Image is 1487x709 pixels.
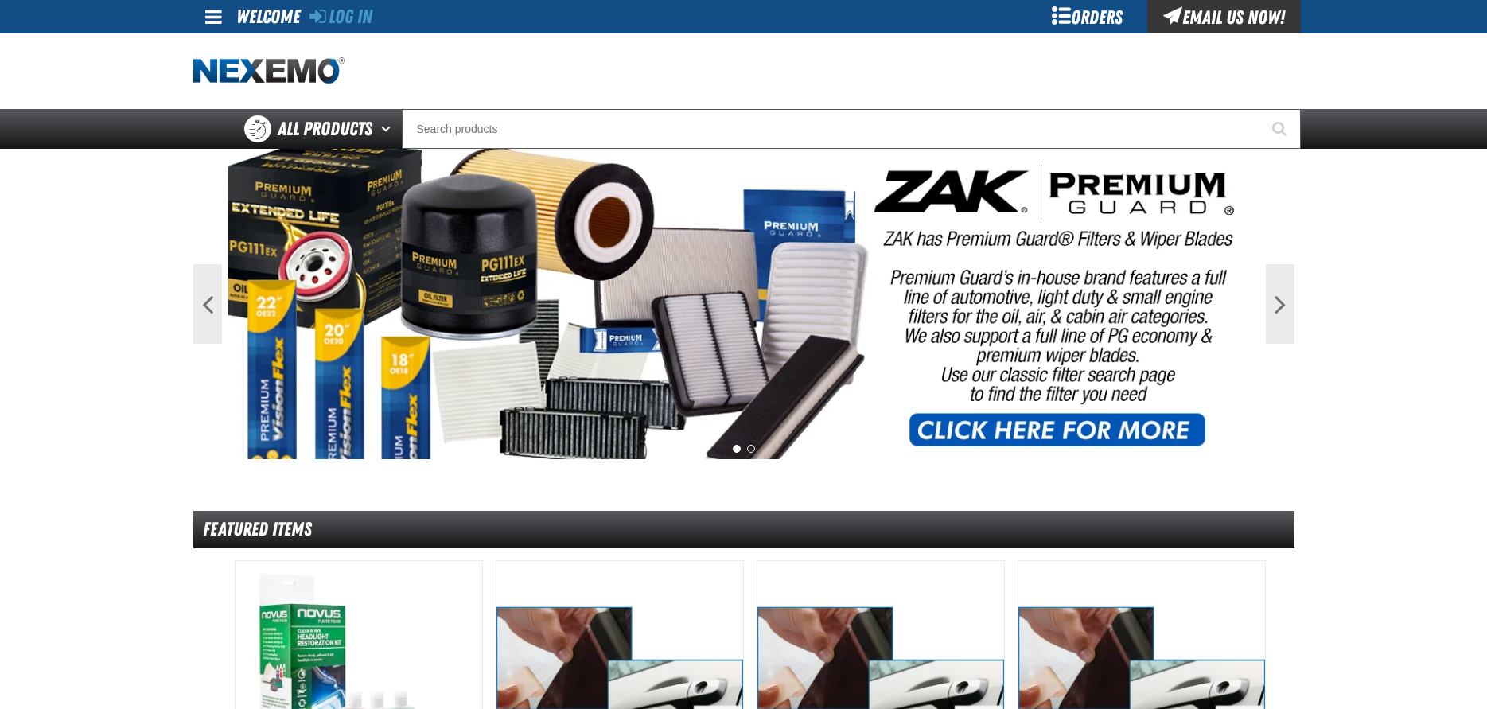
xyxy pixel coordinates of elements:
div: Featured Items [193,511,1294,548]
input: Search [402,109,1301,149]
a: Log In [309,6,372,28]
span: All Products [278,115,372,143]
img: PG Filters & Wipers [228,149,1260,459]
button: 1 of 2 [733,445,741,453]
button: Start Searching [1261,109,1301,149]
img: Nexemo logo [193,57,345,85]
button: Next [1266,264,1294,344]
button: 2 of 2 [747,445,755,453]
button: Open All Products pages [376,109,402,149]
button: Previous [193,264,222,344]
